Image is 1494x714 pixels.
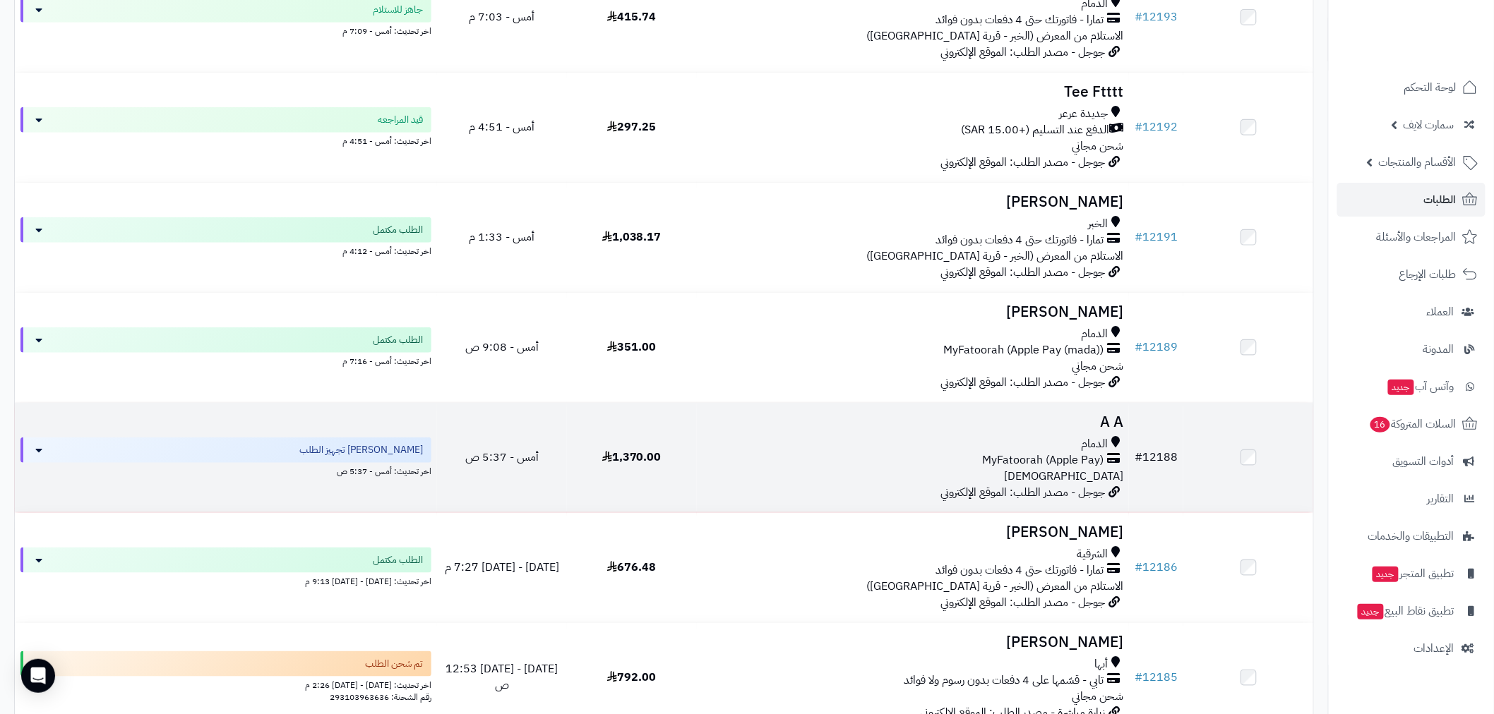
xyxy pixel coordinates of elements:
h3: [PERSON_NAME] [703,634,1123,651]
span: أمس - 5:37 ص [465,449,539,466]
span: العملاء [1427,302,1454,322]
span: MyFatoorah (Apple Pay (mada)) [943,342,1104,358]
span: تم شحن الطلب [365,657,423,671]
span: الأقسام والمنتجات [1379,152,1457,172]
span: # [1135,339,1142,356]
span: أبها [1094,656,1108,672]
a: طلبات الإرجاع [1337,258,1486,291]
span: الاستلام من المعرض (الخبر - قرية [GEOGRAPHIC_DATA]) [866,578,1123,595]
div: اخر تحديث: أمس - 7:16 م [20,353,431,368]
a: #12191 [1135,229,1178,246]
span: 351.00 [607,339,656,356]
h3: Tee Ftttt [703,84,1123,100]
span: # [1135,559,1142,576]
span: الطلب مكتمل [373,553,423,567]
a: السلات المتروكة16 [1337,407,1486,441]
span: رقم الشحنة: 293103963636 [330,691,431,703]
a: تطبيق نقاط البيعجديد [1337,594,1486,628]
a: #12192 [1135,119,1178,135]
span: 297.25 [607,119,656,135]
a: #12193 [1135,8,1178,25]
a: التقارير [1337,482,1486,516]
span: الاستلام من المعرض (الخبر - قرية [GEOGRAPHIC_DATA]) [866,248,1123,265]
span: تمارا - فاتورتك حتى 4 دفعات بدون فوائد [936,562,1104,579]
span: أمس - 1:33 م [469,229,534,246]
span: جديد [1373,567,1399,582]
span: جوجل - مصدر الطلب: الموقع الإلكتروني [940,484,1105,501]
span: جاهز للاستلام [373,3,423,17]
span: جوجل - مصدر الطلب: الموقع الإلكتروني [940,44,1105,61]
span: جوجل - مصدر الطلب: الموقع الإلكتروني [940,594,1105,611]
span: جوجل - مصدر الطلب: الموقع الإلكتروني [940,264,1105,281]
span: جوجل - مصدر الطلب: الموقع الإلكتروني [940,374,1105,391]
h3: [PERSON_NAME] [703,524,1123,540]
span: المدونة [1423,339,1454,359]
span: تابي - قسّمها على 4 دفعات بدون رسوم ولا فوائد [904,672,1104,689]
a: المراجعات والأسئلة [1337,220,1486,254]
span: الشرقية [1077,546,1108,562]
span: 792.00 [607,669,656,686]
span: [DATE] - [DATE] 12:53 ص [446,660,558,694]
span: تمارا - فاتورتك حتى 4 دفعات بدون فوائد [936,232,1104,248]
span: طلبات الإرجاع [1399,265,1457,284]
a: الإعدادات [1337,631,1486,665]
span: تطبيق نقاط البيع [1356,601,1454,621]
span: # [1135,8,1142,25]
span: شحن مجاني [1072,358,1123,375]
div: اخر تحديث: أمس - 5:37 ص [20,463,431,478]
a: المدونة [1337,332,1486,366]
span: [DEMOGRAPHIC_DATA] [1004,468,1123,485]
span: التطبيقات والخدمات [1368,526,1454,546]
a: #12189 [1135,339,1178,356]
span: وآتس آب [1387,377,1454,397]
div: اخر تحديث: أمس - 7:09 م [20,23,431,37]
span: أدوات التسويق [1393,452,1454,471]
h3: A A [703,414,1123,430]
a: #12188 [1135,449,1178,466]
span: جديدة عرعر [1059,106,1108,122]
span: # [1135,669,1142,686]
a: أدوات التسويق [1337,444,1486,478]
span: قيد المراجعه [378,113,423,127]
a: #12186 [1135,559,1178,576]
span: الخبر [1088,216,1108,232]
span: المراجعات والأسئلة [1377,227,1457,247]
span: شحن مجاني [1072,688,1123,705]
span: الدفع عند التسليم (+15.00 SAR) [961,122,1109,138]
span: [PERSON_NAME] تجهيز الطلب [299,443,423,457]
span: التقارير [1428,489,1454,509]
div: اخر تحديث: أمس - 4:51 م [20,133,431,147]
span: 1,370.00 [602,449,662,466]
span: أمس - 4:51 م [469,119,534,135]
span: تمارا - فاتورتك حتى 4 دفعات بدون فوائد [936,12,1104,28]
span: # [1135,449,1142,466]
span: الإعدادات [1414,639,1454,658]
a: وآتس آبجديد [1337,370,1486,404]
span: الدمام [1081,436,1108,452]
a: تطبيق المتجرجديد [1337,557,1486,591]
span: 676.48 [607,559,656,576]
h3: [PERSON_NAME] [703,194,1123,210]
div: اخر تحديث: [DATE] - [DATE] 2:26 م [20,677,431,691]
div: Open Intercom Messenger [21,659,55,693]
span: الطلب مكتمل [373,223,423,237]
span: جوجل - مصدر الطلب: الموقع الإلكتروني [940,154,1105,171]
span: جديد [1388,380,1414,395]
span: سمارت لايف [1404,115,1454,135]
span: 16 [1370,417,1390,432]
span: لوحة التحكم [1404,78,1457,97]
span: الدمام [1081,326,1108,342]
span: تطبيق المتجر [1371,564,1454,583]
span: # [1135,119,1142,135]
span: جديد [1358,604,1384,619]
h3: [PERSON_NAME] [703,304,1123,320]
span: السلات المتروكة [1369,414,1457,434]
span: 1,038.17 [602,229,662,246]
a: الطلبات [1337,183,1486,217]
span: أمس - 9:08 ص [465,339,539,356]
span: الطلب مكتمل [373,333,423,347]
span: شحن مجاني [1072,138,1123,155]
a: لوحة التحكم [1337,71,1486,104]
a: #12185 [1135,669,1178,686]
span: MyFatoorah (Apple Pay) [982,452,1104,468]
